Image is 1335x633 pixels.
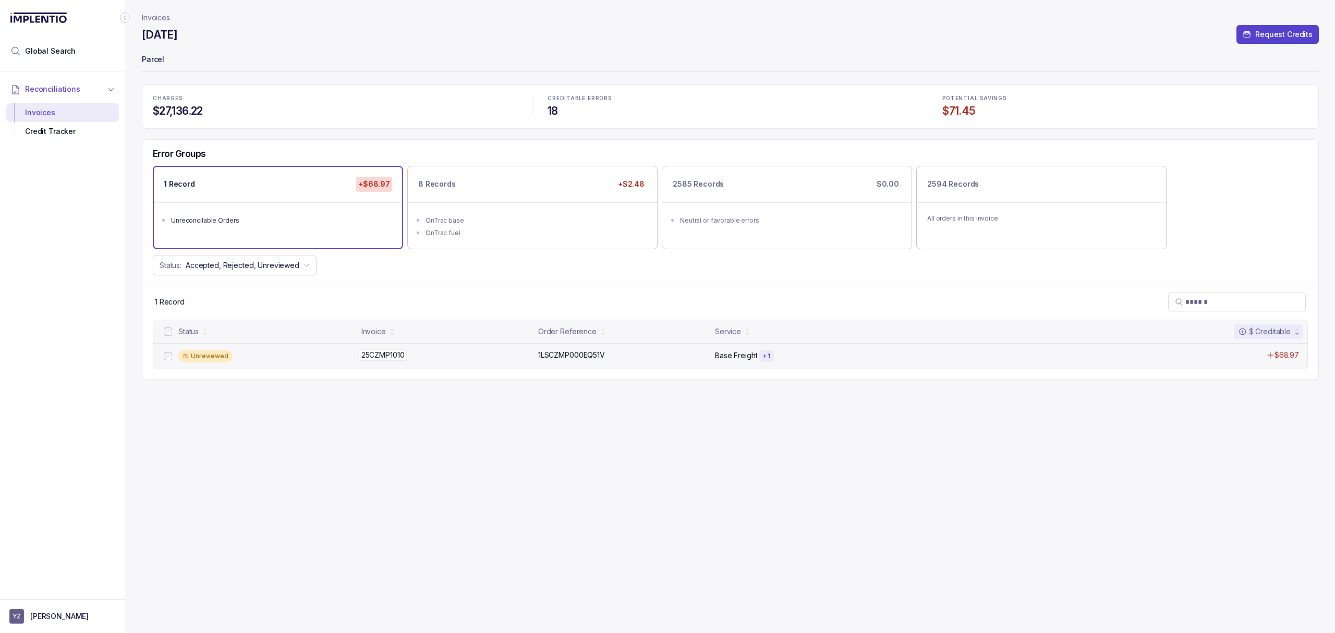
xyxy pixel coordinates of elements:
[715,350,757,361] p: Base Freight
[142,28,177,42] h4: [DATE]
[171,215,391,226] div: Unreconcilable Orders
[1239,326,1291,337] div: $ Creditable
[178,350,233,362] div: Unreviewed
[164,179,195,189] p: 1 Record
[6,78,119,101] button: Reconciliations
[6,101,119,143] div: Reconciliations
[359,349,407,361] p: 25CZMP1010
[15,103,111,122] div: Invoices
[927,179,979,189] p: 2594 Records
[155,297,185,307] p: 1 Record
[119,11,131,24] div: Collapse Icon
[538,326,597,337] div: Order Reference
[160,260,181,271] p: Status:
[142,13,170,23] nav: breadcrumb
[153,104,518,118] h4: $27,136.22
[153,148,206,160] h5: Error Groups
[30,611,89,622] p: [PERSON_NAME]
[418,179,456,189] p: 8 Records
[142,50,1319,71] p: Parcel
[164,327,172,336] input: checkbox-checkbox
[142,13,170,23] a: Invoices
[25,46,76,56] span: Global Search
[9,609,116,624] button: User initials[PERSON_NAME]
[715,326,741,337] div: Service
[9,609,24,624] span: User initials
[164,352,172,360] input: checkbox-checkbox
[426,228,646,238] div: OnTrac fuel
[426,215,646,226] div: OnTrac base
[153,95,518,102] p: CHARGES
[25,84,80,94] span: Reconciliations
[673,179,724,189] p: 2585 Records
[1275,350,1299,360] p: $68.97
[680,215,900,226] div: Neutral or favorable errors
[361,326,386,337] div: Invoice
[538,350,605,360] p: 1LSCZMP000EQ51V
[875,177,901,191] p: $0.00
[942,104,1308,118] h4: $71.45
[186,260,299,271] p: Accepted, Rejected, Unreviewed
[178,326,199,337] div: Status
[927,213,1156,224] p: All orders in this invoice
[548,104,913,118] h4: 18
[153,255,317,275] button: Status:Accepted, Rejected, Unreviewed
[1236,25,1319,44] button: Request Credits
[616,177,647,191] p: +$2.48
[762,352,770,360] p: + 1
[356,177,392,191] p: +$68.97
[1255,29,1313,40] p: Request Credits
[942,95,1308,102] p: POTENTIAL SAVINGS
[548,95,913,102] p: CREDITABLE ERRORS
[15,122,111,141] div: Credit Tracker
[155,297,185,307] div: Remaining page entries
